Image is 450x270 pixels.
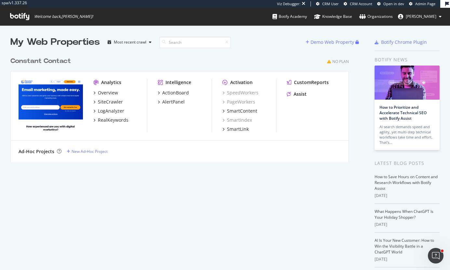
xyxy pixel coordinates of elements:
div: Analytics [101,79,121,86]
div: Most recent crawl [114,40,146,44]
a: Open in dev [377,1,404,6]
div: Botify news [375,56,440,63]
a: Knowledge Base [314,8,352,25]
div: No Plan [332,59,349,64]
div: Ad-Hoc Projects [19,148,54,155]
div: AI search demands speed and agility, yet multi-step technical workflows take time and effort. Tha... [379,124,435,145]
div: [DATE] [375,222,440,227]
div: RealKeywords [98,117,128,123]
div: My Web Properties [10,36,100,49]
a: SmartContent [222,108,257,114]
div: SmartLink [227,126,249,132]
div: Organizations [359,13,393,20]
div: grid [10,49,354,162]
a: CRM User [316,1,339,6]
a: LogAnalyzer [93,108,124,114]
a: AlertPanel [158,99,185,105]
span: CRM User [322,1,339,6]
a: CustomReports [287,79,329,86]
img: constantcontact.com [19,79,83,131]
a: Constant Contact [10,56,73,66]
div: LogAnalyzer [98,108,124,114]
input: Search [159,37,231,48]
a: CRM Account [344,1,372,6]
img: How to Prioritize and Accelerate Technical SEO with Botify Assist [375,66,440,100]
a: Demo Web Property [306,39,355,45]
div: Botify Chrome Plugin [381,39,427,45]
a: Admin Page [409,1,435,6]
div: Activation [230,79,253,86]
span: Open in dev [383,1,404,6]
a: New Ad-Hoc Project [67,149,108,154]
div: CustomReports [294,79,329,86]
div: New Ad-Hoc Project [72,149,108,154]
a: AI Is Your New Customer: How to Win the Visibility Battle in a ChatGPT World [375,238,434,255]
button: [PERSON_NAME] [393,11,447,22]
a: How to Save Hours on Content and Research Workflows with Botify Assist [375,174,438,191]
div: [DATE] [375,193,440,199]
a: SpeedWorkers [222,90,258,96]
div: Viz Debugger: [277,1,300,6]
a: Overview [93,90,118,96]
a: SiteCrawler [93,99,123,105]
div: Botify Academy [272,13,307,20]
div: Overview [98,90,118,96]
a: Assist [287,91,307,97]
a: Organizations [359,8,393,25]
div: [DATE] [375,256,440,262]
div: ActionBoard [162,90,189,96]
span: Admin Page [415,1,435,6]
div: Constant Contact [10,56,71,66]
div: SiteCrawler [98,99,123,105]
div: SmartContent [227,108,257,114]
a: SmartIndex [222,117,252,123]
a: How to Prioritize and Accelerate Technical SEO with Botify Assist [379,104,427,121]
button: Demo Web Property [306,37,355,47]
a: Botify Academy [272,8,307,25]
div: Demo Web Property [311,39,354,45]
a: RealKeywords [93,117,128,123]
a: Botify Chrome Plugin [375,39,427,45]
iframe: Intercom live chat [428,248,443,264]
a: What Happens When ChatGPT Is Your Holiday Shopper? [375,209,433,220]
span: CRM Account [350,1,372,6]
div: Knowledge Base [314,13,352,20]
button: Most recent crawl [105,37,154,47]
div: Latest Blog Posts [375,160,440,167]
a: ActionBoard [158,90,189,96]
div: Assist [294,91,307,97]
span: Lilian Sparer [406,14,436,19]
a: PageWorkers [222,99,255,105]
div: AlertPanel [162,99,185,105]
a: SmartLink [222,126,249,132]
div: Intelligence [165,79,191,86]
span: Welcome back, [PERSON_NAME] ! [34,14,93,19]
